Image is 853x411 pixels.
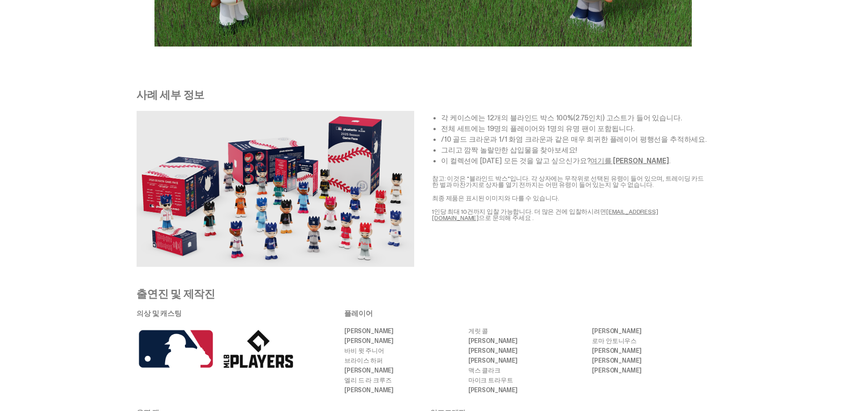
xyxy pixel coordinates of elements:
img: MLB%20logos.png [137,328,293,370]
font: 전체 세트에는 19명의 플레이어와 1명의 유명 팬이 포함됩니다. [441,124,634,133]
font: 각 케이스에는 12개의 블라인드 박스 100%(2.75인치) 고스트가 들어 있습니다. [441,113,682,123]
font: [PERSON_NAME] [468,356,518,364]
font: [PERSON_NAME] [592,366,641,374]
font: 바비 윗 주니어 [344,347,384,355]
font: 사례 세부 정보 [137,88,205,102]
font: /10 골드 크라운과 1/1 화염 크라운과 같은 매우 희귀한 플레이어 평행선을 추적하세요. [441,135,707,144]
font: 그리고 깜짝 놀랄만한 삽입물을 찾아보세요! [441,145,577,155]
font: 맥스 클라크 [468,366,501,374]
font: 의상 및 캐스팅 [137,309,182,318]
font: . [669,156,670,165]
font: 이 컬렉션에 [DATE] 모든 것을 알고 싶으신가요? [441,156,590,165]
font: [PERSON_NAME] [344,327,394,335]
a: [EMAIL_ADDRESS][DOMAIN_NAME] [432,208,658,222]
font: [PERSON_NAME] [468,347,518,355]
font: [PERSON_NAME] [468,337,518,345]
font: [PERSON_NAME] [344,337,394,345]
font: 브라이스 하퍼 [344,356,383,364]
font: [PERSON_NAME] [592,327,641,335]
font: 출연진 및 제작진 [137,287,215,301]
font: 1인당 최대 10건까지 입찰 가능합니다. 더 많은 건에 입찰하시려면 [432,208,606,216]
font: 플레이어 [344,309,373,318]
font: 참고: 이것은 "블라인드 박스"입니다. 각 상자에는 무작위로 선택된 유령이 들어 있으며, 트레이딩 카드 한 벌과 마찬가지로 상자를 열기 전까지는 어떤 유령이 들어 있는지 알 ... [432,174,704,189]
font: 게릿 콜 [468,327,488,335]
font: 엘리 드 라 크루즈 [344,376,392,384]
a: 여기를 [PERSON_NAME] [590,156,669,165]
font: 최종 제품은 표시된 이미지와 다를 수 있습니다. [432,194,559,202]
font: [PERSON_NAME] [344,366,394,374]
font: [PERSON_NAME] [592,347,641,355]
font: 로마 안토니우스 [592,337,637,345]
font: 으로 문의해 주세요 . [479,214,533,222]
font: [PERSON_NAME] [592,356,641,364]
font: [PERSON_NAME] [344,386,394,394]
font: 마이크 트라우트 [468,376,513,384]
img: Case%20Details.png [137,111,414,267]
font: [PERSON_NAME] [468,386,518,394]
